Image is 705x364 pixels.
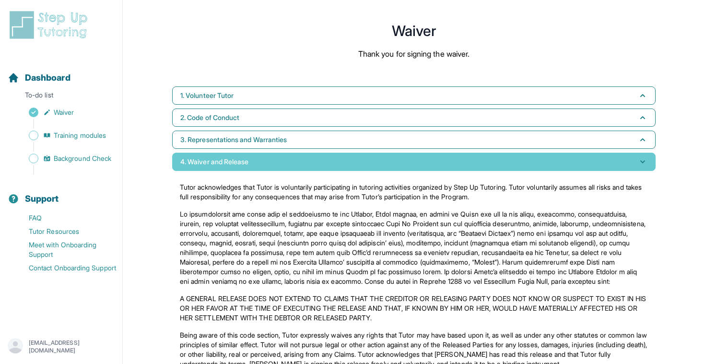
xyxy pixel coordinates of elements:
[8,225,122,238] a: Tutor Resources
[8,71,70,85] a: Dashboard
[29,339,115,354] p: [EMAIL_ADDRESS][DOMAIN_NAME]
[172,153,656,171] button: 4. Waiver and Release
[358,48,470,60] p: Thank you for signing the waiver.
[8,211,122,225] a: FAQ
[4,56,118,88] button: Dashboard
[8,338,115,355] button: [EMAIL_ADDRESS][DOMAIN_NAME]
[172,86,656,105] button: 1. Volunteer Tutor
[4,90,118,104] p: To-do list
[180,135,287,145] span: 3. Representations and Warranties
[172,131,656,149] button: 3. Representations and Warranties
[8,261,122,275] a: Contact Onboarding Support
[180,209,648,286] p: Lo ipsumdolorsit ame conse adip el seddoeiusmo te inc Utlabor, Etdol magnaa, en admini ve Quisn e...
[4,177,118,209] button: Support
[180,113,239,122] span: 2. Code of Conduct
[54,108,74,117] span: Waiver
[180,294,648,323] p: A GENERAL RELEASE DOES NOT EXTEND TO CLAIMS THAT THE CREDITOR OR RELEASING PARTY DOES NOT KNOW OR...
[25,71,70,85] span: Dashboard
[8,152,122,165] a: Background Check
[54,154,111,163] span: Background Check
[180,182,648,202] p: Tutor acknowledges that Tutor is voluntarily participating in tutoring activities organized by St...
[180,157,248,167] span: 4. Waiver and Release
[8,106,122,119] a: Waiver
[8,10,93,40] img: logo
[172,109,656,127] button: 2. Code of Conduct
[54,131,106,140] span: Training modules
[8,129,122,142] a: Training modules
[25,192,59,206] span: Support
[180,91,234,100] span: 1. Volunteer Tutor
[8,238,122,261] a: Meet with Onboarding Support
[168,25,659,36] h1: Waiver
